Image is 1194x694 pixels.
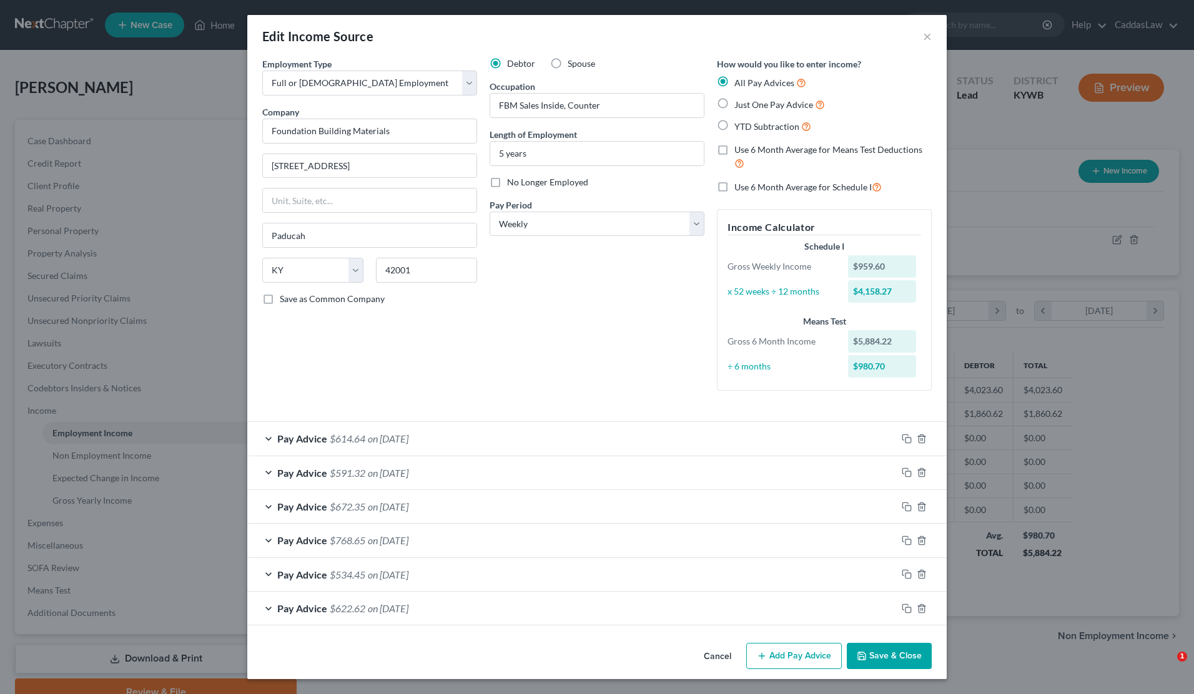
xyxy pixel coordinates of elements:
[490,80,535,93] label: Occupation
[1152,652,1182,682] iframe: Intercom live chat
[734,77,794,88] span: All Pay Advices
[848,330,917,353] div: $5,884.22
[330,569,365,580] span: $534.45
[330,433,365,444] span: $614.64
[262,27,373,45] div: Edit Income Source
[277,534,327,546] span: Pay Advice
[507,177,588,187] span: No Longer Employed
[277,602,327,614] span: Pay Advice
[368,534,408,546] span: on [DATE]
[568,58,595,69] span: Spouse
[734,121,799,132] span: YTD Subtraction
[734,182,872,192] span: Use 6 Month Average for Schedule I
[368,602,408,614] span: on [DATE]
[848,255,917,278] div: $959.60
[734,99,813,110] span: Just One Pay Advice
[848,280,917,303] div: $4,158.27
[376,258,477,283] input: Enter zip...
[721,360,842,373] div: ÷ 6 months
[263,223,476,247] input: Enter city...
[694,644,741,669] button: Cancel
[330,467,365,479] span: $591.32
[1177,652,1187,662] span: 1
[490,200,532,210] span: Pay Period
[734,144,922,155] span: Use 6 Month Average for Means Test Deductions
[923,29,932,44] button: ×
[721,285,842,298] div: x 52 weeks ÷ 12 months
[728,240,921,253] div: Schedule I
[728,220,921,235] h5: Income Calculator
[280,293,385,304] span: Save as Common Company
[847,643,932,669] button: Save & Close
[262,119,477,144] input: Search company by name...
[728,315,921,328] div: Means Test
[330,501,365,512] span: $672.35
[262,107,299,117] span: Company
[746,643,842,669] button: Add Pay Advice
[368,501,408,512] span: on [DATE]
[330,602,365,614] span: $622.62
[368,433,408,444] span: on [DATE]
[277,433,327,444] span: Pay Advice
[717,57,861,71] label: How would you like to enter income?
[507,58,535,69] span: Debtor
[263,154,476,178] input: Enter address...
[490,142,704,165] input: ex: 2 years
[490,94,704,117] input: --
[277,501,327,512] span: Pay Advice
[262,59,332,69] span: Employment Type
[721,335,842,348] div: Gross 6 Month Income
[330,534,365,546] span: $768.65
[277,467,327,479] span: Pay Advice
[368,467,408,479] span: on [DATE]
[721,260,842,273] div: Gross Weekly Income
[277,569,327,580] span: Pay Advice
[848,355,917,378] div: $980.70
[490,128,577,141] label: Length of Employment
[263,188,476,212] input: Unit, Suite, etc...
[368,569,408,580] span: on [DATE]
